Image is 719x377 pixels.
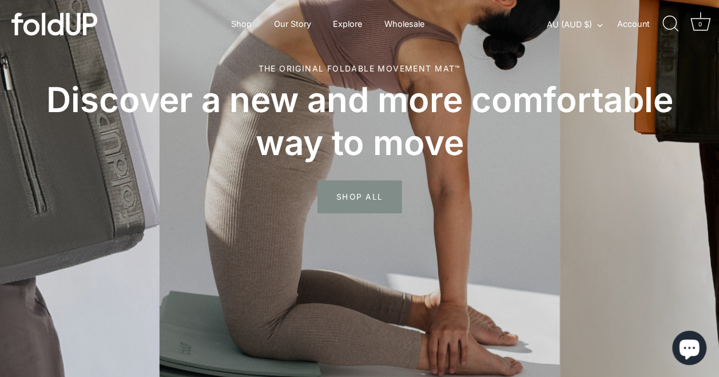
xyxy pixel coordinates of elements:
a: Wholesale [375,13,435,35]
h2: Discover a new and more comfortable way to move [40,78,679,164]
a: Account [617,17,661,31]
button: AU (AUD $) [547,19,615,30]
a: Explore [323,13,372,35]
div: Primary navigation [203,13,452,35]
a: foldUP [11,13,120,35]
span: SHOP ALL [317,180,402,213]
inbox-online-store-chat: Shopify online store chat [669,331,710,368]
a: Search [658,11,683,37]
div: 0 [694,18,706,30]
a: Shop [221,13,262,35]
a: Cart [688,11,713,37]
div: The original foldable movement mat™ [40,62,679,74]
img: foldUP [11,13,97,35]
a: Our Story [264,13,321,35]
